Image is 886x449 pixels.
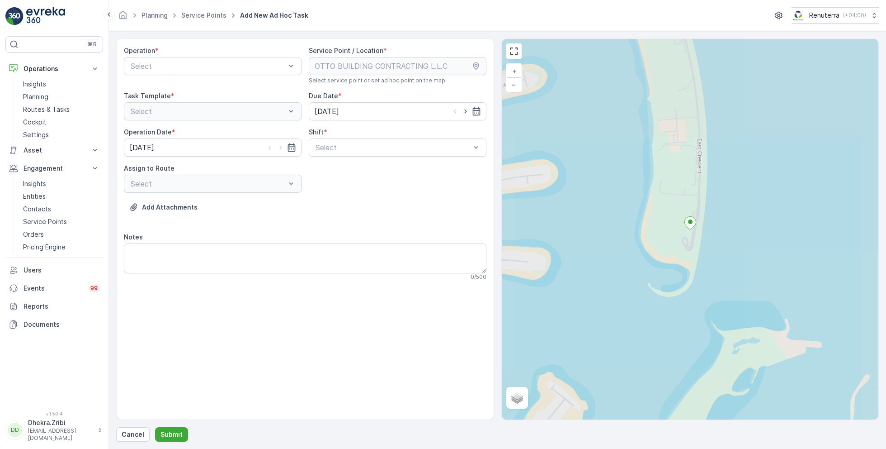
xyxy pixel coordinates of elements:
[507,78,521,91] a: Zoom Out
[19,241,103,253] a: Pricing Engine
[19,116,103,129] a: Cockpit
[5,297,103,315] a: Reports
[5,159,103,177] button: Engagement
[8,423,22,437] div: DD
[309,77,447,84] span: Select service point or set ad hoc point on the map.
[309,92,338,100] label: Due Date
[19,203,103,215] a: Contacts
[24,302,99,311] p: Reports
[124,200,203,215] button: Upload File
[23,217,67,226] p: Service Points
[19,177,103,190] a: Insights
[23,118,47,127] p: Cockpit
[23,105,70,114] p: Routes & Tasks
[507,388,527,408] a: Layers
[124,47,155,54] label: Operation
[512,81,516,88] span: −
[309,102,486,120] input: dd/mm/yyyy
[512,67,516,75] span: +
[24,164,85,173] p: Engagement
[309,57,486,75] input: OTTO BUILDING CONTRACTING L.L.C
[5,60,103,78] button: Operations
[23,230,44,239] p: Orders
[28,427,93,442] p: [EMAIL_ADDRESS][DOMAIN_NAME]
[124,92,171,100] label: Task Template
[309,128,324,136] label: Shift
[5,141,103,159] button: Asset
[23,192,46,201] p: Entities
[23,243,66,252] p: Pricing Engine
[809,11,839,20] p: Renuterra
[5,279,103,297] a: Events99
[5,7,24,25] img: logo
[238,11,310,20] span: Add New Ad Hoc Task
[24,284,83,293] p: Events
[23,92,48,101] p: Planning
[316,142,471,153] p: Select
[23,80,46,89] p: Insights
[28,418,93,427] p: Dhekra.Zribi
[131,61,286,72] p: Select
[24,320,99,329] p: Documents
[507,64,521,78] a: Zoom In
[471,273,486,281] p: 0 / 500
[88,41,97,48] p: ⌘B
[141,11,168,19] a: Planning
[5,315,103,334] a: Documents
[5,411,103,416] span: v 1.50.4
[24,64,85,73] p: Operations
[5,261,103,279] a: Users
[792,10,806,20] img: Screenshot_2024-07-26_at_13.33.01.png
[23,205,51,214] p: Contacts
[19,129,103,141] a: Settings
[160,430,183,439] p: Submit
[124,164,174,172] label: Assign to Route
[19,215,103,228] a: Service Points
[90,285,98,292] p: 99
[309,47,383,54] label: Service Point / Location
[122,430,144,439] p: Cancel
[118,14,128,21] a: Homepage
[26,7,65,25] img: logo_light-DOdMpM7g.png
[124,128,172,136] label: Operation Date
[19,103,103,116] a: Routes & Tasks
[24,146,85,155] p: Asset
[23,179,46,188] p: Insights
[843,12,866,19] p: ( +04:00 )
[5,418,103,442] button: DDDhekra.Zribi[EMAIL_ADDRESS][DOMAIN_NAME]
[19,91,103,103] a: Planning
[24,266,99,275] p: Users
[155,427,188,442] button: Submit
[142,203,198,212] p: Add Attachments
[792,7,879,24] button: Renuterra(+04:00)
[23,130,49,139] p: Settings
[124,233,143,241] label: Notes
[19,78,103,91] a: Insights
[19,190,103,203] a: Entities
[507,44,521,58] a: View Fullscreen
[116,427,150,442] button: Cancel
[19,228,103,241] a: Orders
[124,139,302,157] input: dd/mm/yyyy
[181,11,226,19] a: Service Points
